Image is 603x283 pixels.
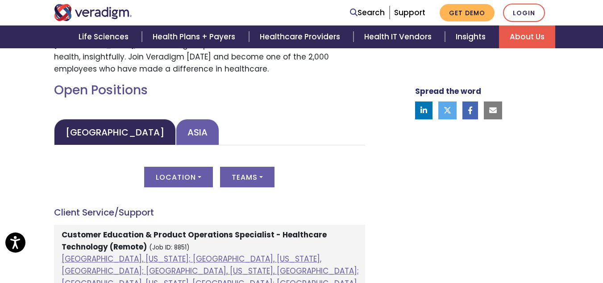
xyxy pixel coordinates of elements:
a: [GEOGRAPHIC_DATA] [54,119,176,145]
a: About Us [499,25,555,48]
h4: Client Service/Support [54,207,365,218]
a: Insights [445,25,499,48]
a: Search [350,7,385,19]
a: Login [503,4,545,22]
h2: Open Positions [54,83,365,98]
a: Healthcare Providers [249,25,353,48]
strong: Customer Education & Product Operations Specialist - Healthcare Technology (Remote) [62,229,327,252]
a: Support [394,7,425,18]
a: Health Plans + Payers [142,25,249,48]
small: (Job ID: 8851) [149,243,190,252]
a: Life Sciences [68,25,142,48]
a: Get Demo [440,4,495,21]
a: Asia [176,119,219,145]
button: Teams [220,167,274,187]
a: Health IT Vendors [353,25,445,48]
button: Location [144,167,213,187]
strong: Spread the word [415,86,481,97]
img: Veradigm logo [54,4,132,21]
